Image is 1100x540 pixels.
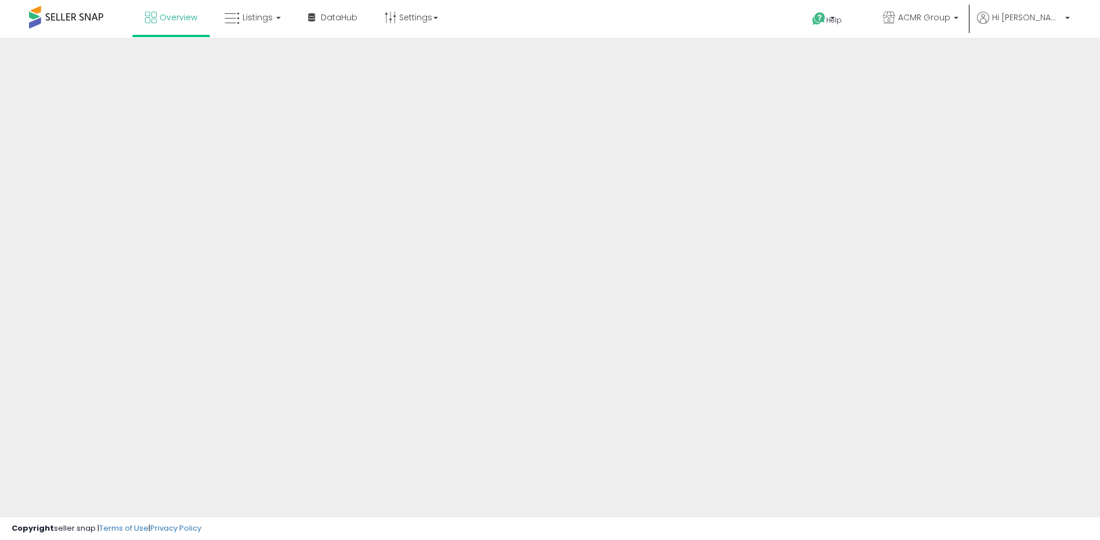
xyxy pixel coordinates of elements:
[812,12,826,26] i: Get Help
[243,12,273,23] span: Listings
[826,15,842,25] span: Help
[321,12,357,23] span: DataHub
[898,12,950,23] span: ACMR Group
[803,3,864,38] a: Help
[977,12,1070,38] a: Hi [PERSON_NAME]
[992,12,1062,23] span: Hi [PERSON_NAME]
[160,12,197,23] span: Overview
